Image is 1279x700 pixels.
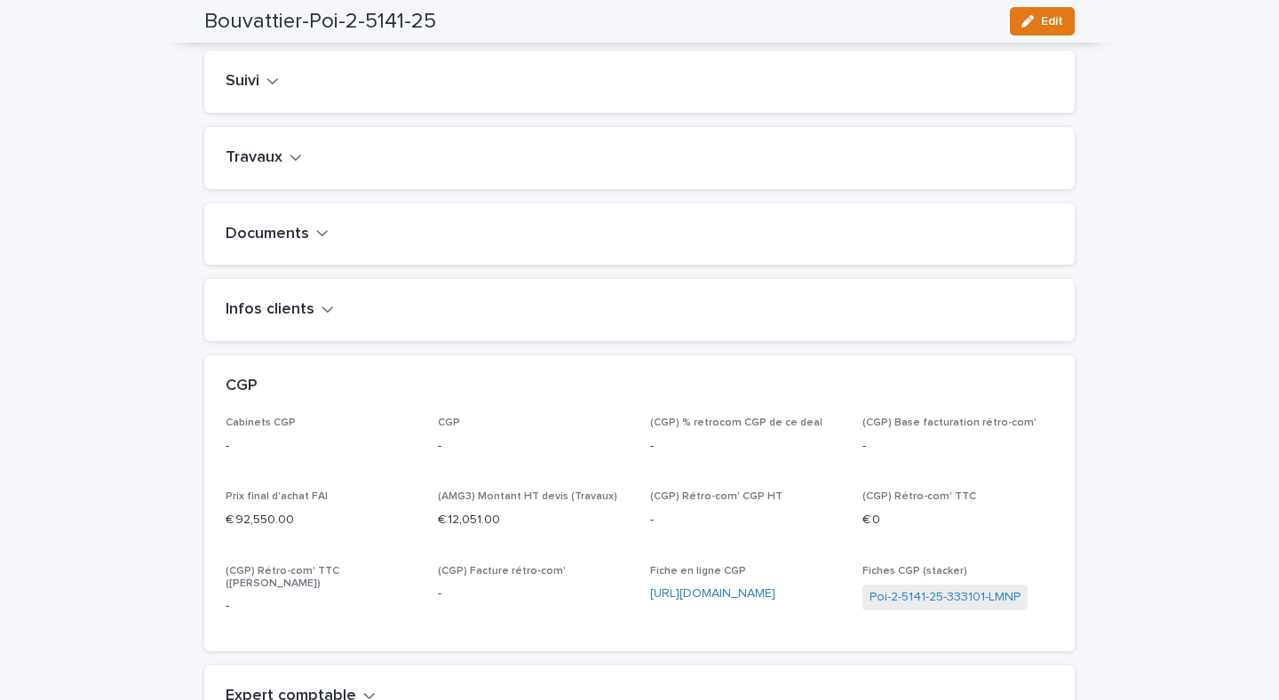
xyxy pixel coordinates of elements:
span: (CGP) % retrocom CGP de ce deal [650,418,822,428]
p: - [226,597,417,616]
span: (CGP) Base facturation rétro-com' [862,418,1037,428]
button: Edit [1010,7,1075,36]
span: (CGP) Rétro-com' TTC [862,491,976,502]
h2: Travaux [226,148,282,168]
a: [URL][DOMAIN_NAME] [650,587,775,600]
p: - [650,511,841,529]
span: (CGP) Rétro-com' TTC ([PERSON_NAME]) [226,566,339,589]
p: - [862,437,1053,456]
button: Documents [226,225,329,244]
h2: CGP [226,377,258,396]
span: Edit [1041,15,1063,28]
button: Travaux [226,148,302,168]
span: (CGP) Facture rétro-com' [438,566,566,577]
p: - [438,585,629,603]
p: - [650,437,841,456]
p: € 92,550.00 [226,511,417,529]
p: - [438,437,629,456]
h2: Suivi [226,72,259,91]
button: Suivi [226,72,279,91]
p: € 12,051.00 [438,511,629,529]
span: Cabinets CGP [226,418,296,428]
a: Poi-2-5141-25-333101-LMNP [870,588,1021,607]
span: Fiches CGP (stacker) [862,566,967,577]
span: Prix final d'achat FAI [226,491,328,502]
span: CGP [438,418,460,428]
button: Infos clients [226,300,334,320]
h2: Bouvattier-Poi-2-5141-25 [204,9,436,35]
span: (CGP) Rétro-com' CGP HT [650,491,782,502]
span: Fiche en ligne CGP [650,566,746,577]
span: (AMG3) Montant HT devis (Travaux) [438,491,617,502]
h2: Documents [226,225,309,244]
p: - [226,437,417,456]
h2: Infos clients [226,300,314,320]
p: € 0 [862,511,1053,529]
